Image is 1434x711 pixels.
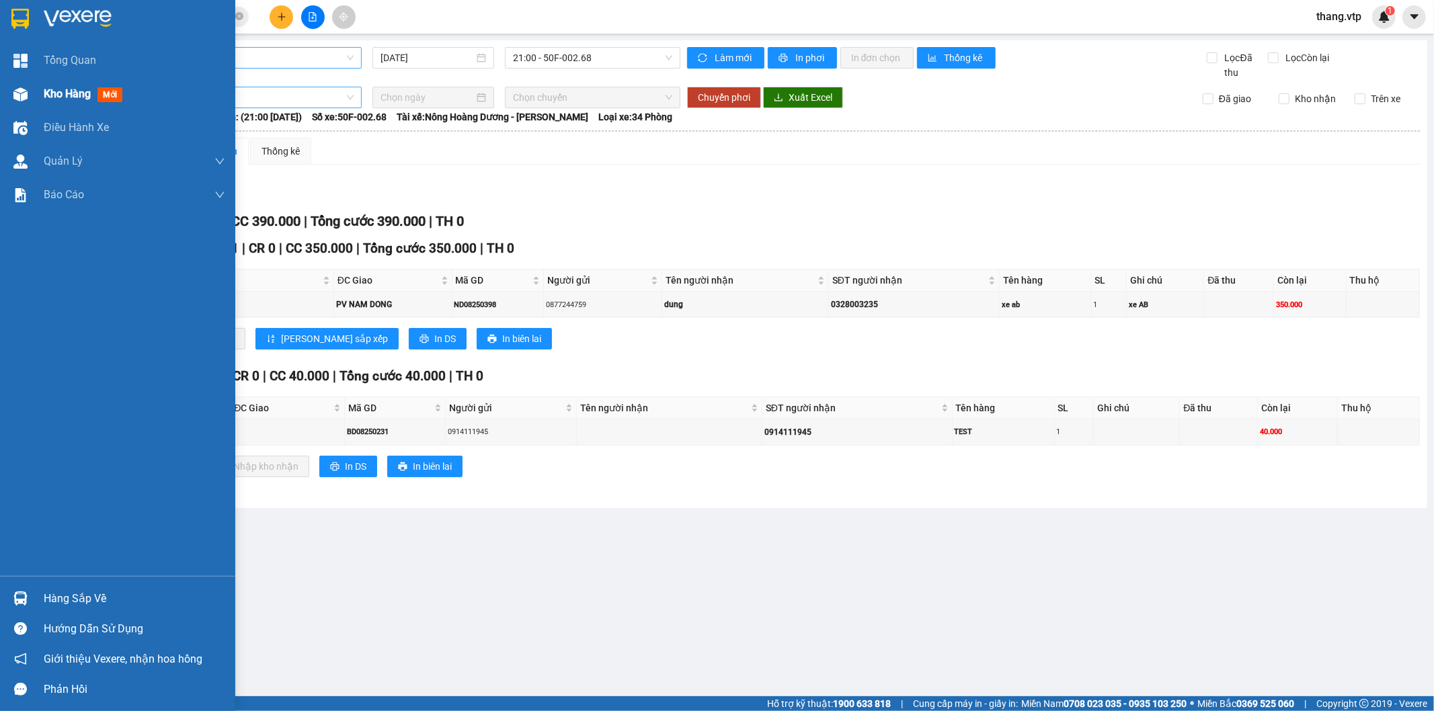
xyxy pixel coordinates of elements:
div: 0328003235 [831,298,997,311]
span: caret-down [1408,11,1421,23]
span: | [449,368,452,384]
img: dashboard-icon [13,54,28,68]
td: BD08250231 [345,419,446,446]
th: Còn lại [1274,269,1346,292]
span: In biên lai [502,331,541,346]
span: Mã GD [348,401,432,415]
span: Quản Lý [44,153,83,169]
div: Phản hồi [44,679,225,700]
span: Số xe: 50F-002.68 [312,110,387,124]
div: xe ab [1002,299,1089,310]
td: 0328003235 [829,292,1000,318]
button: bar-chartThống kê [917,47,996,69]
button: file-add [301,5,325,29]
span: Người gửi [547,273,648,288]
span: | [356,241,360,256]
span: down [214,156,225,167]
span: Báo cáo [44,186,84,203]
button: printerIn DS [409,328,467,349]
span: sync [698,53,709,64]
span: Miền Nam [1021,696,1187,711]
div: PV NAM DONG [336,298,450,311]
span: notification [14,653,27,665]
span: Miền Bắc [1197,696,1294,711]
button: printerIn DS [319,456,377,477]
button: sort-ascending[PERSON_NAME] sắp xếp [255,328,399,349]
span: Chọn chuyến [513,87,672,108]
span: Lọc Còn lại [1281,50,1332,65]
div: Hướng dẫn sử dụng [44,619,225,639]
span: Loại xe: 34 Phòng [598,110,672,124]
span: Tổng Quan [44,52,96,69]
th: Ghi chú [1094,397,1180,419]
span: printer [420,334,429,345]
span: | [480,241,483,256]
span: Chuyến: (21:00 [DATE]) [204,110,302,124]
img: logo-vxr [11,9,29,29]
span: TH 0 [456,368,483,384]
span: Điều hành xe [44,119,109,136]
span: sort-ascending [266,334,276,345]
span: question-circle [14,622,27,635]
th: Thu hộ [1338,397,1420,419]
td: dung [662,292,829,318]
strong: 0708 023 035 - 0935 103 250 [1064,698,1187,709]
span: SĐT người nhận [766,401,939,415]
div: BD08250231 [347,426,443,437]
sup: 1 [1386,6,1395,15]
span: Kho nhận [1289,91,1341,106]
span: download [774,93,783,103]
span: Đã giao [1213,91,1257,106]
span: copyright [1359,699,1369,708]
button: aim [332,5,356,29]
span: [PERSON_NAME] sắp xếp [281,331,388,346]
span: Kho hàng [44,87,91,100]
span: TH 0 [436,213,464,229]
span: In biên lai [413,459,452,474]
th: Ghi chú [1127,269,1204,292]
th: Tên hàng [1000,269,1092,292]
span: Cung cấp máy in - giấy in: [913,696,1018,711]
input: 13/08/2025 [381,50,474,65]
span: close-circle [235,12,243,20]
span: CC 350.000 [286,241,353,256]
span: printer [330,462,340,472]
th: Đã thu [1180,397,1257,419]
span: down [214,190,225,200]
span: Tên người nhận [580,401,748,415]
button: printerIn phơi [768,47,837,69]
span: ĐC Giao [234,401,331,415]
span: Hỗ trợ kỹ thuật: [767,696,891,711]
span: printer [487,334,497,345]
div: 0877244759 [546,299,660,310]
strong: 0369 525 060 [1236,698,1294,709]
span: CR 0 [249,241,276,256]
span: Mã GD [456,273,530,288]
button: syncLàm mới [687,47,764,69]
button: caret-down [1402,5,1426,29]
span: Thống kê [945,50,985,65]
span: Tổng cước 390.000 [311,213,426,229]
div: xe AB [1129,299,1201,310]
span: aim [339,12,348,22]
th: Đã thu [1204,269,1274,292]
span: message [14,683,27,696]
span: In DS [345,459,366,474]
span: Tổng cước 40.000 [340,368,446,384]
span: TH 0 [487,241,514,256]
div: Thống kê [262,144,300,159]
span: printer [398,462,407,472]
span: Làm mới [715,50,754,65]
button: plus [270,5,293,29]
div: 1 [1094,299,1125,310]
button: downloadXuất Excel [763,87,843,108]
img: icon-new-feature [1378,11,1390,23]
img: warehouse-icon [13,155,28,169]
span: mới [97,87,122,102]
div: dung [664,298,826,311]
span: In phơi [795,50,826,65]
button: printerIn biên lai [477,328,552,349]
div: 0914111945 [448,426,574,437]
span: file-add [308,12,317,22]
button: Chuyển phơi [687,87,761,108]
